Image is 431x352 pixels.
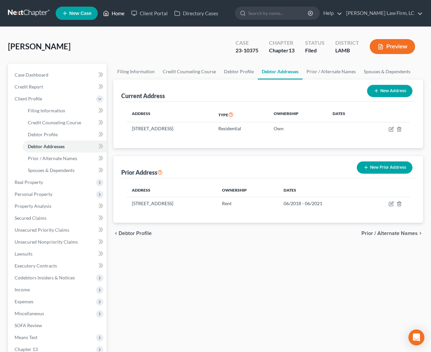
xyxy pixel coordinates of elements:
a: Home [100,7,128,19]
button: Prior / Alternate Names chevron_right [361,231,423,236]
span: Unsecured Nonpriority Claims [15,239,78,245]
div: 23-10375 [236,47,258,54]
a: Debtor Addresses [23,141,107,152]
a: Unsecured Priority Claims [9,224,107,236]
span: Unsecured Priority Claims [15,227,69,233]
a: [PERSON_NAME] Law Firm, LC [343,7,423,19]
span: Lawsuits [15,251,32,257]
td: 06/2018 - 06/2021 [278,197,364,209]
a: Debtor Addresses [258,64,302,80]
span: Case Dashboard [15,72,48,78]
td: Own [268,122,327,135]
span: Expenses [15,299,33,304]
button: New Address [367,85,412,97]
span: Spouses & Dependents [28,167,75,173]
td: [STREET_ADDRESS] [127,197,217,209]
a: Client Portal [128,7,171,19]
a: Spouses & Dependents [360,64,414,80]
span: Secured Claims [15,215,46,221]
i: chevron_right [418,231,423,236]
div: Filed [305,47,325,54]
a: Debtor Profile [23,129,107,141]
a: Property Analysis [9,200,107,212]
th: Address [127,107,213,122]
a: Credit Report [9,81,107,93]
span: Credit Counseling Course [28,120,81,125]
span: Chapter 13 [15,346,38,352]
a: Debtor Profile [220,64,258,80]
span: Prior / Alternate Names [361,231,418,236]
a: Lawsuits [9,248,107,260]
a: Help [320,7,342,19]
th: Ownership [217,184,278,197]
a: Filing Information [23,105,107,117]
td: [STREET_ADDRESS] [127,122,213,135]
span: Debtor Profile [28,132,58,137]
a: Credit Counseling Course [23,117,107,129]
div: Chapter [269,39,295,47]
span: New Case [69,11,91,16]
div: Open Intercom Messenger [408,329,424,345]
a: SOFA Review [9,320,107,331]
span: Debtor Profile [119,231,152,236]
th: Dates [278,184,364,197]
a: Prior / Alternate Names [23,152,107,164]
span: Prior / Alternate Names [28,155,77,161]
th: Address [127,184,217,197]
a: Prior / Alternate Names [302,64,360,80]
span: Miscellaneous [15,311,44,316]
div: LAMB [335,47,359,54]
i: chevron_left [113,231,119,236]
span: Means Test [15,334,37,340]
a: Credit Counseling Course [159,64,220,80]
div: District [335,39,359,47]
span: Personal Property [15,191,52,197]
th: Type [213,107,269,122]
span: Executory Contracts [15,263,57,268]
td: Rent [217,197,278,209]
div: Prior Address [121,168,163,176]
button: New Prior Address [357,161,412,174]
button: Preview [370,39,415,54]
div: Case [236,39,258,47]
span: SOFA Review [15,323,42,328]
span: Property Analysis [15,203,51,209]
a: Directory Cases [171,7,222,19]
div: Chapter [269,47,295,54]
a: Unsecured Nonpriority Claims [9,236,107,248]
th: Ownership [268,107,327,122]
span: Real Property [15,179,43,185]
span: Income [15,287,30,292]
span: Client Profile [15,96,42,101]
div: Current Address [121,92,165,100]
span: 13 [289,47,295,53]
span: [PERSON_NAME] [8,41,71,51]
a: Secured Claims [9,212,107,224]
a: Spouses & Dependents [23,164,107,176]
div: Status [305,39,325,47]
td: Residential [213,122,269,135]
span: Credit Report [15,84,43,89]
a: Case Dashboard [9,69,107,81]
span: Filing Information [28,108,65,113]
span: Codebtors Insiders & Notices [15,275,75,280]
input: Search by name... [248,7,309,19]
th: Dates [327,107,366,122]
a: Filing Information [113,64,159,80]
a: Executory Contracts [9,260,107,272]
button: chevron_left Debtor Profile [113,231,152,236]
span: Debtor Addresses [28,144,65,149]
